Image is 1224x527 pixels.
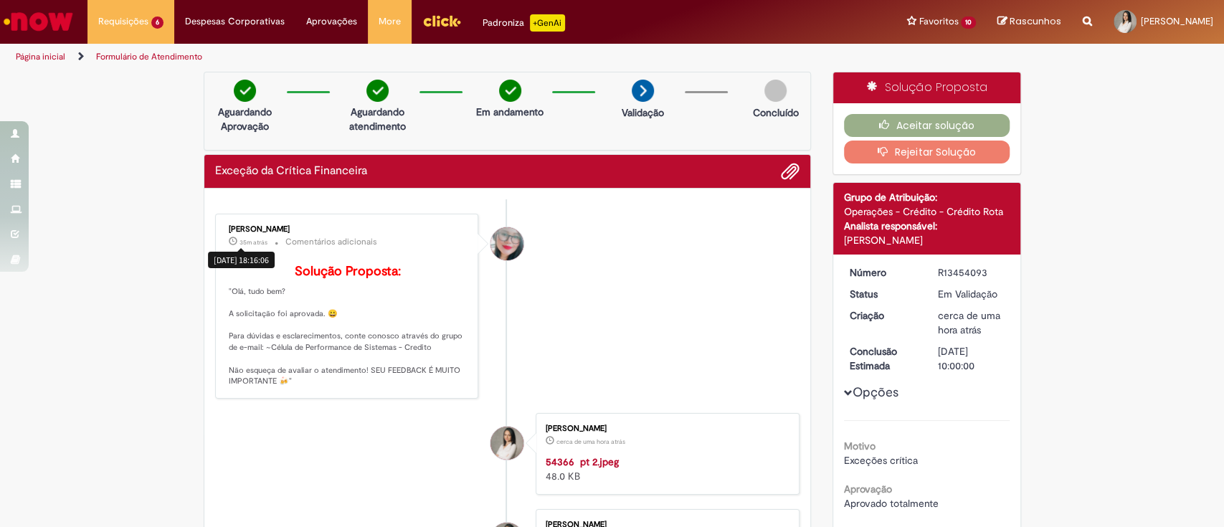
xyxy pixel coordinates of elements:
[938,265,1005,280] div: R13454093
[499,80,521,102] img: check-circle-green.png
[185,14,285,29] span: Despesas Corporativas
[530,14,565,32] p: +GenAi
[844,219,1010,233] div: Analista responsável:
[919,14,958,29] span: Favoritos
[556,437,625,446] time: 27/08/2025 18:01:51
[961,16,976,29] span: 10
[556,437,625,446] span: cerca de uma hora atrás
[764,80,787,102] img: img-circle-grey.png
[295,263,401,280] b: Solução Proposta:
[379,14,401,29] span: More
[844,190,1010,204] div: Grupo de Atribuição:
[234,80,256,102] img: check-circle-green.png
[229,225,468,234] div: [PERSON_NAME]
[366,80,389,102] img: check-circle-green.png
[546,455,619,468] a: 54366 pt 2.jpeg
[210,105,280,133] p: Aguardando Aprovação
[844,497,939,510] span: Aprovado totalmente
[839,265,927,280] dt: Número
[844,454,918,467] span: Exceções crítica
[546,424,784,433] div: [PERSON_NAME]
[938,309,1000,336] span: cerca de uma hora atrás
[16,51,65,62] a: Página inicial
[1141,15,1213,27] span: [PERSON_NAME]
[844,233,1010,247] div: [PERSON_NAME]
[546,455,784,483] div: 48.0 KB
[938,287,1005,301] div: Em Validação
[151,16,163,29] span: 6
[938,344,1005,373] div: [DATE] 10:00:00
[839,287,927,301] dt: Status
[781,162,800,181] button: Adicionar anexos
[844,141,1010,163] button: Rejeitar Solução
[839,308,927,323] dt: Criação
[11,44,805,70] ul: Trilhas de página
[306,14,357,29] span: Aprovações
[833,72,1020,103] div: Solução Proposta
[229,265,468,387] p: "Olá, tudo bem? A solicitação foi aprovada. 😀 Para dúvidas e esclarecimentos, conte conosco atrav...
[997,15,1061,29] a: Rascunhos
[490,227,523,260] div: Franciele Fernanda Melo dos Santos
[483,14,565,32] div: Padroniza
[490,427,523,460] div: Mikaella Cristina De Paula Costa
[938,309,1000,336] time: 27/08/2025 18:01:54
[476,105,544,119] p: Em andamento
[1010,14,1061,28] span: Rascunhos
[98,14,148,29] span: Requisições
[844,204,1010,219] div: Operações - Crédito - Crédito Rota
[839,344,927,373] dt: Conclusão Estimada
[632,80,654,102] img: arrow-next.png
[1,7,75,36] img: ServiceNow
[844,114,1010,137] button: Aceitar solução
[215,165,367,178] h2: Exceção da Crítica Financeira Histórico de tíquete
[343,105,412,133] p: Aguardando atendimento
[96,51,202,62] a: Formulário de Atendimento
[938,308,1005,337] div: 27/08/2025 18:01:54
[622,105,664,120] p: Validação
[239,238,267,247] span: 35m atrás
[752,105,798,120] p: Concluído
[844,440,876,452] b: Motivo
[208,252,275,268] div: [DATE] 18:16:06
[285,236,377,248] small: Comentários adicionais
[422,10,461,32] img: click_logo_yellow_360x200.png
[844,483,892,495] b: Aprovação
